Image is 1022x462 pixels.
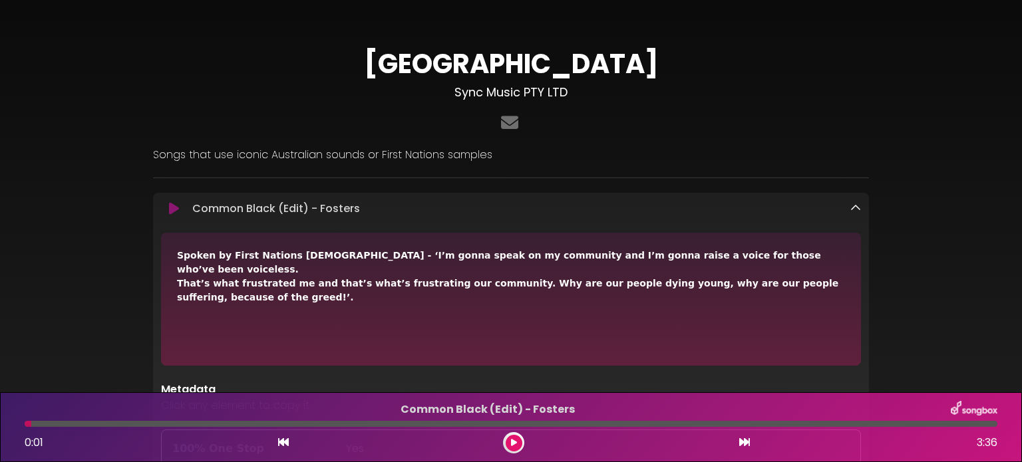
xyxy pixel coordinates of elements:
[161,382,861,398] p: Metadata
[153,85,869,100] h3: Sync Music PTY LTD
[977,435,997,451] span: 3:36
[153,48,869,80] h1: [GEOGRAPHIC_DATA]
[25,435,43,450] span: 0:01
[951,401,997,418] img: songbox-logo-white.png
[192,201,850,217] p: Common Black (Edit) - Fosters
[25,402,951,417] p: Common Black (Edit) - Fosters
[177,249,845,304] div: Spoken by First Nations [DEMOGRAPHIC_DATA] - ‘I’m gonna speak on my community and I’m gonna raise...
[153,147,869,163] p: Songs that use iconic Australian sounds or First Nations samples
